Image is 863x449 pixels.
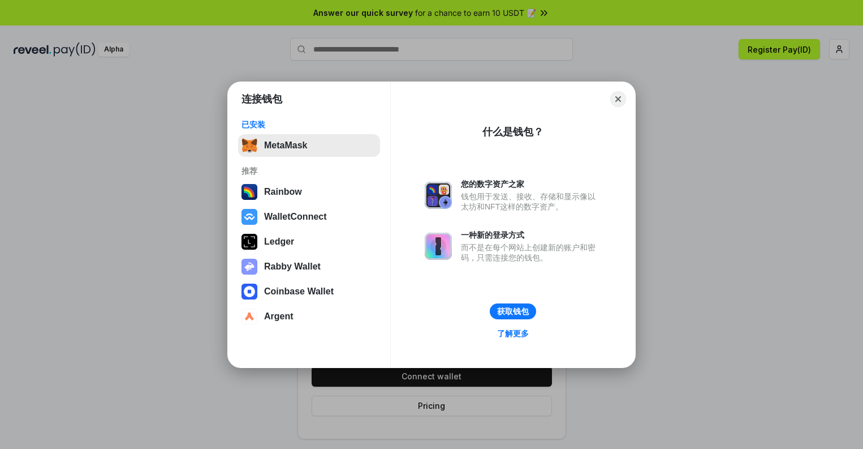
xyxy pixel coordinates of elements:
button: Argent [238,305,380,328]
button: Rainbow [238,181,380,203]
div: Rabby Wallet [264,262,321,272]
div: 一种新的登录方式 [461,230,601,240]
img: svg+xml,%3Csvg%20xmlns%3D%22http%3A%2F%2Fwww.w3.org%2F2000%2Fsvg%22%20fill%3D%22none%22%20viewBox... [425,182,452,209]
img: svg+xml,%3Csvg%20xmlns%3D%22http%3A%2F%2Fwww.w3.org%2F2000%2Fsvg%22%20fill%3D%22none%22%20viewBox... [241,259,257,275]
img: svg+xml,%3Csvg%20xmlns%3D%22http%3A%2F%2Fwww.w3.org%2F2000%2Fsvg%22%20width%3D%2228%22%20height%3... [241,234,257,250]
button: Coinbase Wallet [238,280,380,303]
div: 您的数字资产之家 [461,179,601,189]
img: svg+xml,%3Csvg%20width%3D%2228%22%20height%3D%2228%22%20viewBox%3D%220%200%2028%2028%22%20fill%3D... [241,284,257,300]
img: svg+xml,%3Csvg%20width%3D%22120%22%20height%3D%22120%22%20viewBox%3D%220%200%20120%20120%22%20fil... [241,184,257,200]
h1: 连接钱包 [241,92,282,106]
button: Close [610,91,626,107]
div: 而不是在每个网站上创建新的账户和密码，只需连接您的钱包。 [461,242,601,263]
img: svg+xml,%3Csvg%20xmlns%3D%22http%3A%2F%2Fwww.w3.org%2F2000%2Fsvg%22%20fill%3D%22none%22%20viewBox... [425,233,452,260]
div: WalletConnect [264,212,327,222]
img: svg+xml,%3Csvg%20fill%3D%22none%22%20height%3D%2233%22%20viewBox%3D%220%200%2035%2033%22%20width%... [241,138,257,153]
a: 了解更多 [490,326,536,341]
div: 获取钱包 [497,306,529,317]
button: WalletConnect [238,206,380,228]
div: Argent [264,311,294,322]
div: Rainbow [264,187,302,197]
div: Ledger [264,237,294,247]
div: 什么是钱包？ [482,125,543,139]
img: svg+xml,%3Csvg%20width%3D%2228%22%20height%3D%2228%22%20viewBox%3D%220%200%2028%2028%22%20fill%3D... [241,309,257,324]
img: svg+xml,%3Csvg%20width%3D%2228%22%20height%3D%2228%22%20viewBox%3D%220%200%2028%2028%22%20fill%3D... [241,209,257,225]
button: Rabby Wallet [238,255,380,278]
div: 了解更多 [497,328,529,339]
button: MetaMask [238,134,380,157]
button: Ledger [238,230,380,253]
div: MetaMask [264,140,307,151]
div: Coinbase Wallet [264,286,334,297]
div: 钱包用于发送、接收、存储和显示像以太坊和NFT这样的数字资产。 [461,191,601,212]
div: 已安装 [241,119,377,130]
button: 获取钱包 [490,303,536,319]
div: 推荐 [241,166,377,176]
